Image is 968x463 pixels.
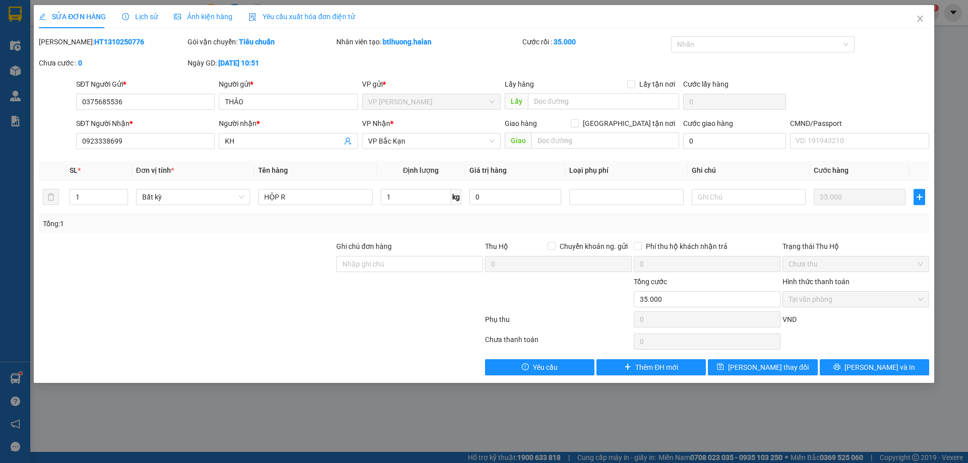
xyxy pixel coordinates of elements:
label: Cước lấy hàng [683,80,729,88]
b: HT1310250776 [94,38,144,46]
img: icon [249,13,257,21]
button: exclamation-circleYêu cầu [485,359,594,375]
b: 0 [78,59,82,67]
span: Lấy [505,93,528,109]
div: Tổng: 1 [43,218,374,229]
button: delete [43,189,59,205]
span: Định lượng [403,166,439,174]
span: VP Bắc Kạn [368,134,495,149]
span: Thu Hộ [485,242,508,250]
b: btlhuong.halan [383,38,432,46]
span: Lịch sử [122,13,158,21]
span: SL [70,166,78,174]
th: Ghi chú [688,161,810,180]
span: user-add [344,137,352,145]
span: Lấy hàng [505,80,534,88]
span: plus [624,363,631,371]
div: Chưa cước : [39,57,186,69]
span: VP Nhận [362,119,390,127]
span: Bất kỳ [142,189,244,205]
input: 0 [814,189,905,205]
div: VP gửi [362,79,501,90]
span: plus [914,193,924,201]
span: [GEOGRAPHIC_DATA] tận nơi [579,118,679,129]
label: Ghi chú đơn hàng [336,242,392,250]
button: plus [914,189,925,205]
b: [DATE] 10:51 [218,59,259,67]
span: Yêu cầu xuất hóa đơn điện tử [249,13,355,21]
input: Cước giao hàng [683,133,786,149]
span: save [717,363,724,371]
span: Giao [505,133,531,149]
div: Người gửi [219,79,357,90]
span: Tổng cước [634,278,667,286]
button: printer[PERSON_NAME] và In [820,359,929,375]
span: Chưa thu [789,256,923,272]
span: Lấy tận nơi [635,79,679,90]
span: Giá trị hàng [469,166,507,174]
input: Dọc đường [528,93,679,109]
span: Tại văn phòng [789,292,923,307]
span: VND [782,315,797,323]
span: [PERSON_NAME] và In [844,362,915,373]
button: plusThêm ĐH mới [596,359,706,375]
div: Gói vận chuyển: [188,36,334,47]
div: Trạng thái Thu Hộ [782,241,929,252]
span: VP Hoàng Văn Thụ [368,94,495,109]
input: VD: Bàn, Ghế [258,189,372,205]
span: Giao hàng [505,119,537,127]
span: kg [451,189,461,205]
span: clock-circle [122,13,129,20]
span: Đơn vị tính [136,166,174,174]
input: Dọc đường [531,133,679,149]
input: Cước lấy hàng [683,94,786,110]
span: printer [833,363,840,371]
input: Ghi chú đơn hàng [336,256,483,272]
div: Nhân viên tạo: [336,36,520,47]
span: edit [39,13,46,20]
span: Chuyển khoản ng. gửi [556,241,632,252]
span: Tên hàng [258,166,288,174]
label: Hình thức thanh toán [782,278,850,286]
button: save[PERSON_NAME] thay đổi [708,359,817,375]
label: Cước giao hàng [683,119,733,127]
div: [PERSON_NAME]: [39,36,186,47]
div: Cước rồi : [522,36,669,47]
span: Thêm ĐH mới [635,362,678,373]
span: SỬA ĐƠN HÀNG [39,13,106,21]
span: picture [174,13,181,20]
button: Close [906,5,934,33]
b: Tiêu chuẩn [239,38,275,46]
div: SĐT Người Gửi [76,79,215,90]
span: close [916,15,924,23]
div: SĐT Người Nhận [76,118,215,129]
th: Loại phụ phí [565,161,687,180]
span: [PERSON_NAME] thay đổi [728,362,809,373]
div: Người nhận [219,118,357,129]
div: Chưa thanh toán [484,334,633,352]
span: Cước hàng [814,166,849,174]
span: Ảnh kiện hàng [174,13,232,21]
div: Phụ thu [484,314,633,332]
div: Ngày GD: [188,57,334,69]
span: exclamation-circle [522,363,529,371]
input: Ghi Chú [692,189,806,205]
span: Yêu cầu [533,362,558,373]
span: Phí thu hộ khách nhận trả [642,241,732,252]
div: CMND/Passport [790,118,929,129]
b: 35.000 [554,38,576,46]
